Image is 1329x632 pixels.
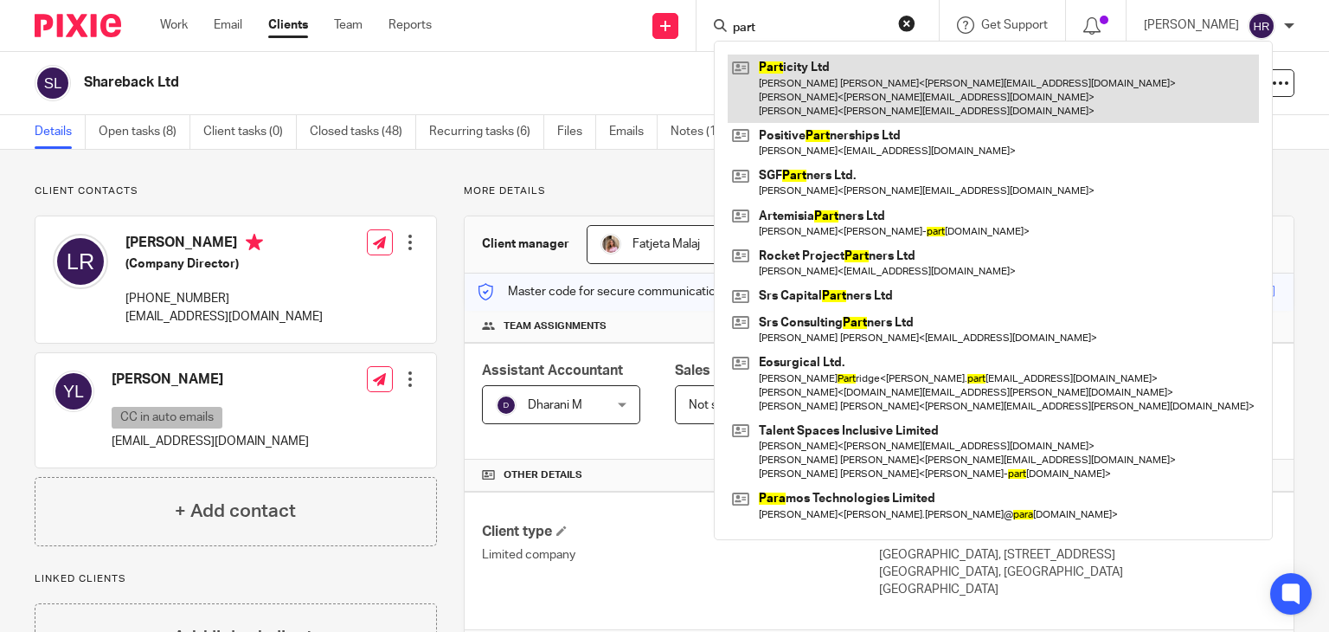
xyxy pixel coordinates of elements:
[482,523,879,541] h4: Client type
[112,371,309,389] h4: [PERSON_NAME]
[898,15,915,32] button: Clear
[112,407,222,429] p: CC in auto emails
[609,115,658,149] a: Emails
[99,115,190,149] a: Open tasks (8)
[879,564,1276,581] p: [GEOGRAPHIC_DATA], [GEOGRAPHIC_DATA]
[35,572,437,586] p: Linked clients
[675,364,761,377] span: Sales Person
[35,184,437,198] p: Client contacts
[464,184,1294,198] p: More details
[125,290,323,307] p: [PHONE_NUMBER]
[125,255,323,273] h5: (Company Director)
[528,399,582,411] span: Dharani M
[35,115,86,149] a: Details
[557,115,596,149] a: Files
[731,21,887,36] input: Search
[478,283,776,300] p: Master code for secure communications and files
[504,468,582,482] span: Other details
[482,546,879,564] p: Limited company
[53,234,108,289] img: svg%3E
[84,74,864,92] h2: Shareback Ltd
[482,364,623,377] span: Assistant Accountant
[53,371,94,412] img: svg%3E
[879,546,1276,564] p: [GEOGRAPHIC_DATA], [STREET_ADDRESS]
[214,16,242,34] a: Email
[268,16,308,34] a: Clients
[1248,12,1275,40] img: svg%3E
[689,399,759,411] span: Not selected
[1144,16,1239,34] p: [PERSON_NAME]
[429,115,544,149] a: Recurring tasks (6)
[203,115,297,149] a: Client tasks (0)
[112,433,309,450] p: [EMAIL_ADDRESS][DOMAIN_NAME]
[125,308,323,326] p: [EMAIL_ADDRESS][DOMAIN_NAME]
[246,234,263,251] i: Primary
[981,19,1048,31] span: Get Support
[879,581,1276,598] p: [GEOGRAPHIC_DATA]
[175,498,296,525] h4: + Add contact
[504,319,607,333] span: Team assignments
[35,14,121,37] img: Pixie
[671,115,734,149] a: Notes (1)
[310,115,416,149] a: Closed tasks (48)
[125,234,323,255] h4: [PERSON_NAME]
[160,16,188,34] a: Work
[600,234,621,255] img: MicrosoftTeams-image%20(5).png
[496,395,517,416] img: svg%3E
[482,235,569,253] h3: Client manager
[35,65,71,101] img: svg%3E
[632,238,700,250] span: Fatjeta Malaj
[388,16,432,34] a: Reports
[334,16,363,34] a: Team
